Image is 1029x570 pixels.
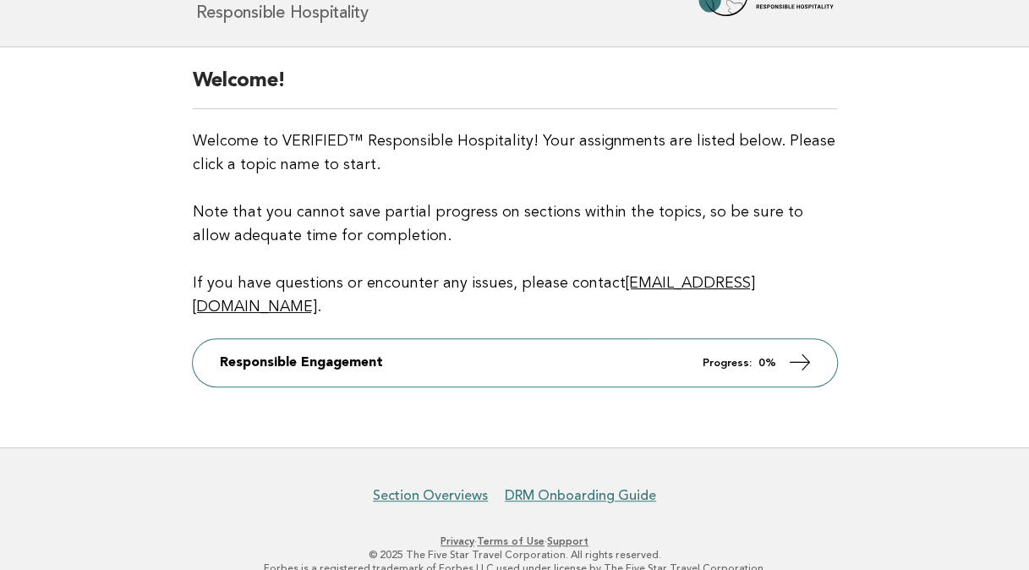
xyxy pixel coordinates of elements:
[24,548,1005,562] p: © 2025 The Five Star Travel Corporation. All rights reserved.
[477,535,545,547] a: Terms of Use
[441,535,474,547] a: Privacy
[193,339,837,386] a: Responsible Engagement Progress: 0%
[193,68,837,109] h2: Welcome!
[505,487,656,504] a: DRM Onboarding Guide
[373,487,488,504] a: Section Overviews
[703,358,752,369] em: Progress:
[24,534,1005,548] p: · ·
[547,535,588,547] a: Support
[193,129,837,319] p: Welcome to VERIFIED™ Responsible Hospitality! Your assignments are listed below. Please click a t...
[758,358,776,369] strong: 0%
